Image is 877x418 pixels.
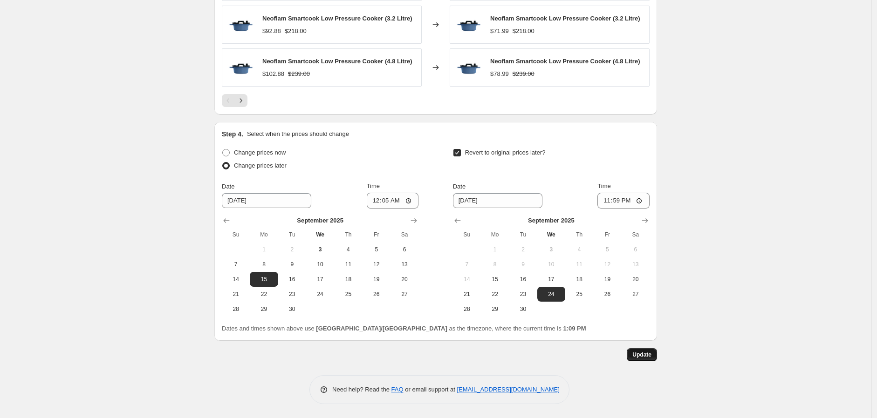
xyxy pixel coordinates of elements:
[457,231,477,238] span: Su
[222,129,243,139] h2: Step 4.
[627,348,657,361] button: Update
[537,287,565,302] button: Wednesday September 24 2025
[481,257,509,272] button: Monday September 8 2025
[569,290,589,298] span: 25
[453,272,481,287] button: Sunday September 14 2025
[366,246,387,253] span: 5
[250,287,278,302] button: Monday September 22 2025
[485,261,505,268] span: 8
[278,257,306,272] button: Tuesday September 9 2025
[455,54,483,81] img: NEOFLAM-SMARTCOOK-LOW-PRESSURE-COOKER-3.2L_80x.png
[254,305,274,313] span: 29
[282,305,302,313] span: 30
[363,242,391,257] button: Friday September 5 2025
[453,257,481,272] button: Sunday September 7 2025
[565,242,593,257] button: Thursday September 4 2025
[222,302,250,317] button: Sunday September 28 2025
[366,290,387,298] span: 26
[453,227,481,242] th: Sunday
[363,287,391,302] button: Friday September 26 2025
[625,290,646,298] span: 27
[453,302,481,317] button: Sunday September 28 2025
[391,257,418,272] button: Saturday September 13 2025
[481,227,509,242] th: Monday
[622,287,650,302] button: Saturday September 27 2025
[541,276,562,283] span: 17
[490,58,640,65] span: Neoflam Smartcook Low Pressure Cooker (4.8 Litre)
[537,227,565,242] th: Wednesday
[282,290,302,298] span: 23
[288,69,310,79] strike: $239.00
[394,290,415,298] span: 27
[513,290,533,298] span: 23
[541,290,562,298] span: 24
[485,231,505,238] span: Mo
[597,290,617,298] span: 26
[262,27,281,36] div: $92.88
[563,325,586,332] b: 1:09 PM
[282,246,302,253] span: 2
[278,287,306,302] button: Tuesday September 23 2025
[465,149,546,156] span: Revert to original prices later?
[457,261,477,268] span: 7
[490,15,640,22] span: Neoflam Smartcook Low Pressure Cooker (3.2 Litre)
[455,11,483,39] img: NEOFLAM-SMARTCOOK-LOW-PRESSURE-COOKER-3.2L_80x.png
[490,69,509,79] div: $78.99
[394,261,415,268] span: 13
[226,305,246,313] span: 28
[226,231,246,238] span: Su
[622,227,650,242] th: Saturday
[222,257,250,272] button: Sunday September 7 2025
[226,276,246,283] span: 14
[457,386,560,393] a: [EMAIL_ADDRESS][DOMAIN_NAME]
[597,246,617,253] span: 5
[485,290,505,298] span: 22
[334,257,362,272] button: Thursday September 11 2025
[513,69,534,79] strike: $239.00
[481,302,509,317] button: Monday September 29 2025
[453,193,542,208] input: 9/3/2025
[394,246,415,253] span: 6
[338,231,358,238] span: Th
[222,325,586,332] span: Dates and times shown above use as the timezone, where the current time is
[597,193,650,209] input: 12:00
[597,231,617,238] span: Fr
[593,257,621,272] button: Friday September 12 2025
[391,242,418,257] button: Saturday September 6 2025
[391,386,404,393] a: FAQ
[338,290,358,298] span: 25
[457,305,477,313] span: 28
[278,272,306,287] button: Tuesday September 16 2025
[254,246,274,253] span: 1
[316,325,447,332] b: [GEOGRAPHIC_DATA]/[GEOGRAPHIC_DATA]
[391,227,418,242] th: Saturday
[509,242,537,257] button: Tuesday September 2 2025
[278,302,306,317] button: Tuesday September 30 2025
[250,257,278,272] button: Monday September 8 2025
[565,257,593,272] button: Thursday September 11 2025
[509,287,537,302] button: Tuesday September 23 2025
[451,214,464,227] button: Show previous month, August 2025
[481,287,509,302] button: Monday September 22 2025
[254,276,274,283] span: 15
[481,242,509,257] button: Monday September 1 2025
[254,231,274,238] span: Mo
[509,302,537,317] button: Tuesday September 30 2025
[593,242,621,257] button: Friday September 5 2025
[262,69,284,79] div: $102.88
[282,261,302,268] span: 9
[391,272,418,287] button: Saturday September 20 2025
[565,227,593,242] th: Thursday
[306,272,334,287] button: Wednesday September 17 2025
[632,351,651,358] span: Update
[306,287,334,302] button: Wednesday September 24 2025
[513,305,533,313] span: 30
[453,183,466,190] span: Date
[509,257,537,272] button: Tuesday September 9 2025
[513,261,533,268] span: 9
[366,231,387,238] span: Fr
[625,261,646,268] span: 13
[625,246,646,253] span: 6
[278,242,306,257] button: Tuesday September 2 2025
[407,214,420,227] button: Show next month, October 2025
